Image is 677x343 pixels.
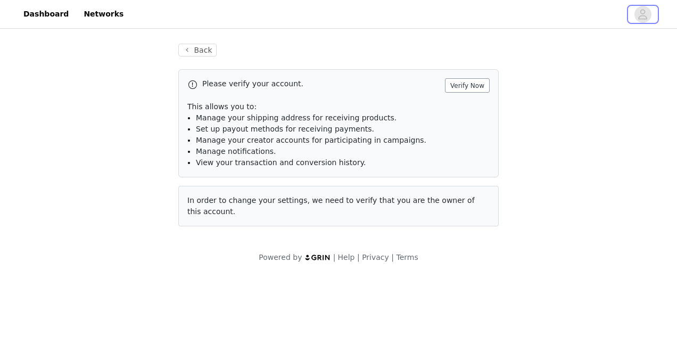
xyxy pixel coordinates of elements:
[196,147,276,156] span: Manage notifications.
[396,253,418,262] a: Terms
[638,6,648,23] div: avatar
[304,254,331,261] img: logo
[196,113,397,122] span: Manage your shipping address for receiving products.
[187,101,490,112] p: This allows you to:
[196,125,374,133] span: Set up payout methods for receiving payments.
[202,78,441,89] p: Please verify your account.
[187,196,475,216] span: In order to change your settings, we need to verify that you are the owner of this account.
[362,253,389,262] a: Privacy
[445,78,490,93] button: Verify Now
[259,253,302,262] span: Powered by
[391,253,394,262] span: |
[178,44,217,56] button: Back
[17,2,75,26] a: Dashboard
[196,158,366,167] span: View your transaction and conversion history.
[357,253,360,262] span: |
[196,136,426,144] span: Manage your creator accounts for participating in campaigns.
[77,2,130,26] a: Networks
[333,253,336,262] span: |
[338,253,355,262] a: Help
